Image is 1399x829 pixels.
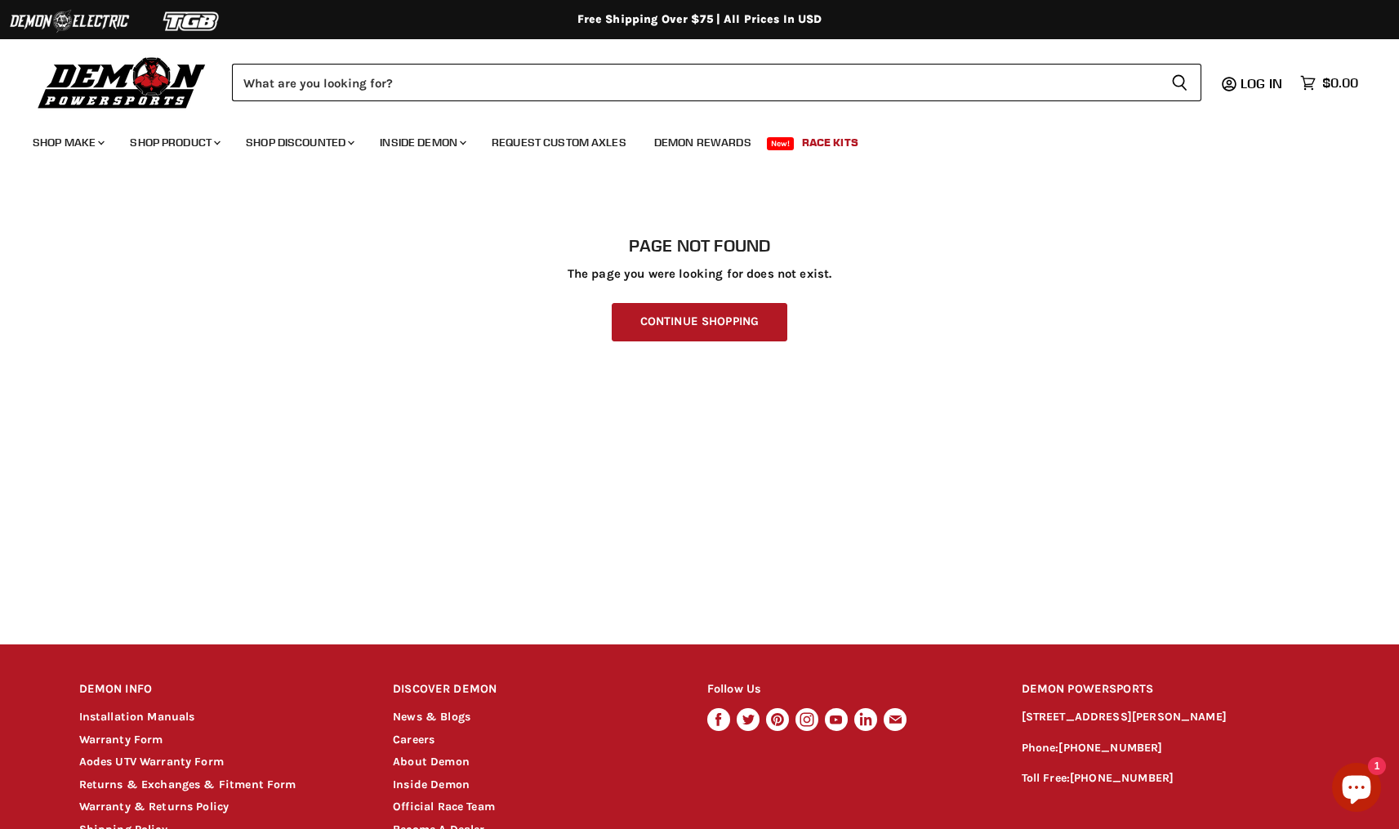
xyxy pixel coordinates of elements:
[1022,769,1321,788] p: Toll Free:
[1058,741,1162,755] a: [PHONE_NUMBER]
[232,64,1201,101] form: Product
[393,671,676,709] h2: DISCOVER DEMON
[393,710,470,724] a: News & Blogs
[118,126,230,159] a: Shop Product
[393,778,470,791] a: Inside Demon
[707,671,991,709] h2: Follow Us
[33,53,212,111] img: Demon Powersports
[1022,671,1321,709] h2: DEMON POWERSPORTS
[642,126,764,159] a: Demon Rewards
[79,778,296,791] a: Returns & Exchanges & Fitment Form
[79,236,1321,256] h1: Page not found
[79,671,363,709] h2: DEMON INFO
[1327,763,1386,816] inbox-online-store-chat: Shopify online store chat
[1070,771,1174,785] a: [PHONE_NUMBER]
[790,126,871,159] a: Race Kits
[612,303,787,341] a: Continue Shopping
[1241,75,1282,91] span: Log in
[393,800,495,813] a: Official Race Team
[1233,76,1292,91] a: Log in
[79,267,1321,281] p: The page you were looking for does not exist.
[232,64,1158,101] input: Search
[393,755,470,769] a: About Demon
[767,137,795,150] span: New!
[393,733,434,747] a: Careers
[131,6,253,37] img: TGB Logo 2
[79,733,163,747] a: Warranty Form
[20,126,114,159] a: Shop Make
[1022,708,1321,727] p: [STREET_ADDRESS][PERSON_NAME]
[79,710,195,724] a: Installation Manuals
[479,126,639,159] a: Request Custom Axles
[47,12,1353,27] div: Free Shipping Over $75 | All Prices In USD
[79,755,224,769] a: Aodes UTV Warranty Form
[368,126,476,159] a: Inside Demon
[234,126,364,159] a: Shop Discounted
[1322,75,1358,91] span: $0.00
[1022,739,1321,758] p: Phone:
[20,119,1354,159] ul: Main menu
[79,800,229,813] a: Warranty & Returns Policy
[8,6,131,37] img: Demon Electric Logo 2
[1158,64,1201,101] button: Search
[1292,71,1366,95] a: $0.00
